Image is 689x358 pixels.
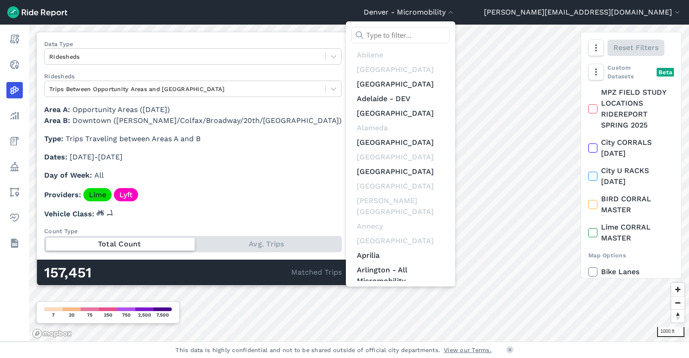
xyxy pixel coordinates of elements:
[351,179,450,194] div: [GEOGRAPHIC_DATA]
[351,150,450,164] div: [GEOGRAPHIC_DATA]
[351,27,450,43] input: Type to filter...
[351,77,450,92] a: [GEOGRAPHIC_DATA]
[351,248,450,263] a: Aprilia
[351,48,450,62] div: Abilene
[351,234,450,248] div: [GEOGRAPHIC_DATA]
[351,135,450,150] a: [GEOGRAPHIC_DATA]
[351,106,450,121] a: [GEOGRAPHIC_DATA]
[351,194,450,219] div: [PERSON_NAME][GEOGRAPHIC_DATA]
[351,263,450,288] a: Arlington - All Micromobility
[351,121,450,135] div: Alameda
[351,92,450,106] a: Adelaide - DEV
[351,219,450,234] div: Annecy
[351,164,450,179] a: [GEOGRAPHIC_DATA]
[351,62,450,77] div: [GEOGRAPHIC_DATA]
